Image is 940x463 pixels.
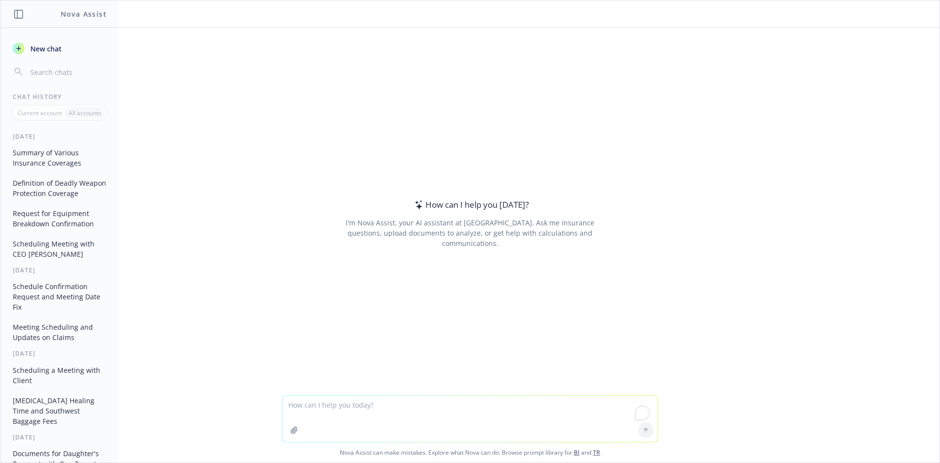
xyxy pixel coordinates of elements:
div: [DATE] [1,266,118,274]
p: Current account [18,109,62,117]
div: [DATE] [1,132,118,141]
button: Definition of Deadly Weapon Protection Coverage [9,175,110,201]
button: Scheduling Meeting with CEO [PERSON_NAME] [9,236,110,262]
button: New chat [9,40,110,57]
div: I'm Nova Assist, your AI assistant at [GEOGRAPHIC_DATA]. Ask me insurance questions, upload docum... [332,218,608,248]
span: Nova Assist can make mistakes. Explore what Nova can do: Browse prompt library for and [4,442,936,463]
button: [MEDICAL_DATA] Healing Time and Southwest Baggage Fees [9,392,110,429]
div: [DATE] [1,349,118,358]
div: Chat History [1,93,118,101]
button: Meeting Scheduling and Updates on Claims [9,319,110,345]
input: Search chats [28,65,106,79]
button: Scheduling a Meeting with Client [9,362,110,389]
button: Schedule Confirmation Request and Meeting Date Fix [9,278,110,315]
h1: Nova Assist [61,9,107,19]
textarea: To enrich screen reader interactions, please activate Accessibility in Grammarly extension settings [282,396,658,442]
a: BI [574,448,580,457]
p: All accounts [69,109,101,117]
button: Request for Equipment Breakdown Confirmation [9,205,110,232]
div: [DATE] [1,433,118,441]
button: Summary of Various Insurance Coverages [9,145,110,171]
span: New chat [28,44,62,54]
div: How can I help you [DATE]? [412,198,529,211]
a: TR [593,448,600,457]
